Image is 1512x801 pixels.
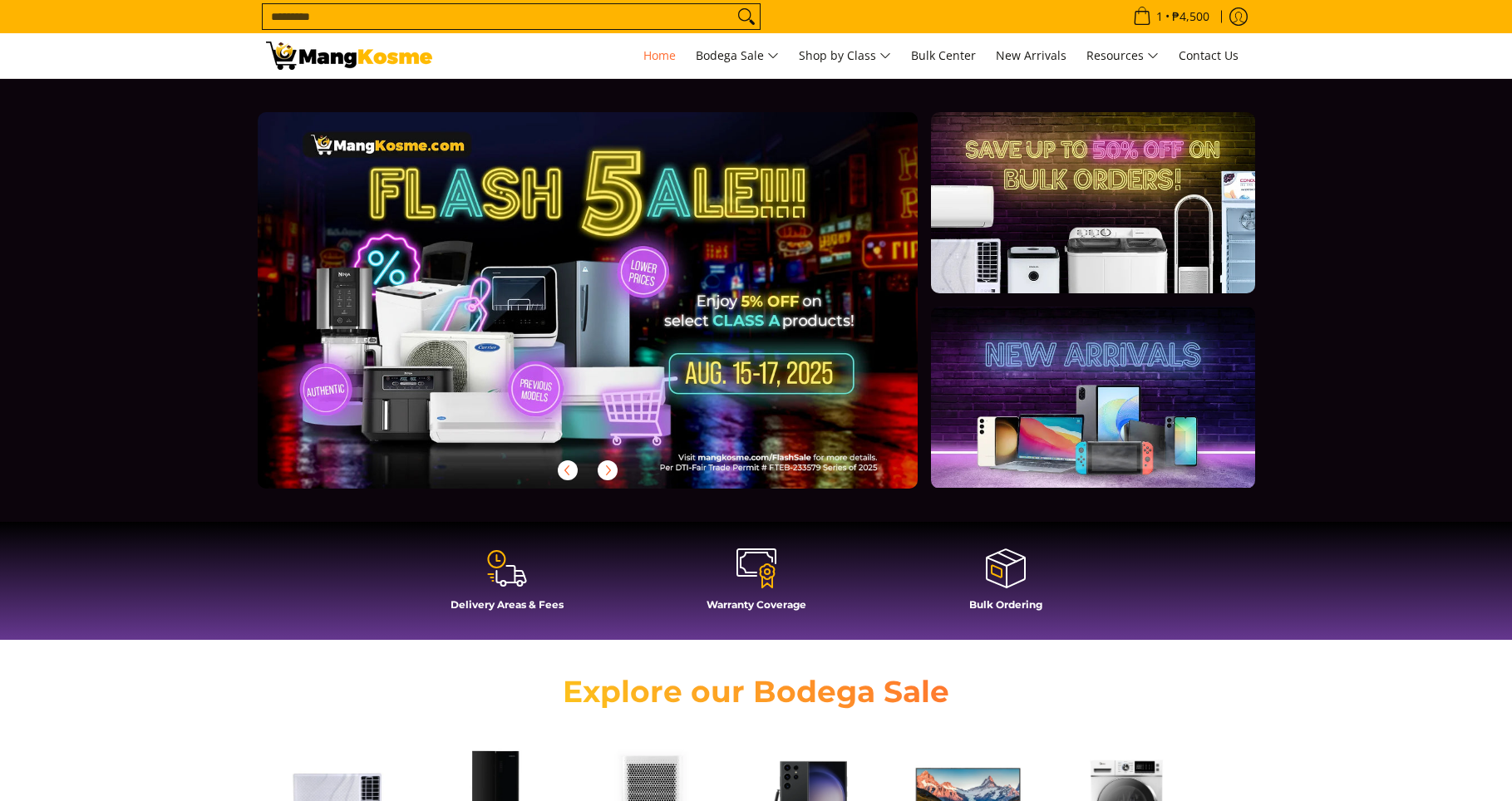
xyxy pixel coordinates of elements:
[687,33,787,78] a: Bodega Sale
[1078,33,1167,78] a: Resources
[640,598,873,611] h4: Warranty Coverage
[391,598,623,611] h4: Delivery Areas & Fees
[1128,7,1214,26] span: •
[515,673,997,710] h2: Explore our Bodega Sale
[1170,11,1212,22] span: ₱4,500
[987,33,1075,78] a: New Arrivals
[258,112,972,515] a: More
[733,4,760,29] button: Search
[889,598,1122,611] h4: Bulk Ordering
[391,547,623,623] a: Delivery Areas & Fees
[790,33,899,78] a: Shop by Class
[449,33,1247,78] nav: Main Menu
[996,47,1066,63] span: New Arrivals
[643,47,676,63] span: Home
[911,47,976,63] span: Bulk Center
[589,452,626,489] button: Next
[549,452,586,489] button: Previous
[696,46,779,66] span: Bodega Sale
[266,42,432,70] img: Mang Kosme: Your Home Appliances Warehouse Sale Partner!
[640,547,873,623] a: Warranty Coverage
[1170,33,1247,78] a: Contact Us
[635,33,684,78] a: Home
[1154,11,1165,22] span: 1
[903,33,984,78] a: Bulk Center
[1086,46,1159,66] span: Resources
[799,46,891,66] span: Shop by Class
[1179,47,1239,63] span: Contact Us
[889,547,1122,623] a: Bulk Ordering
